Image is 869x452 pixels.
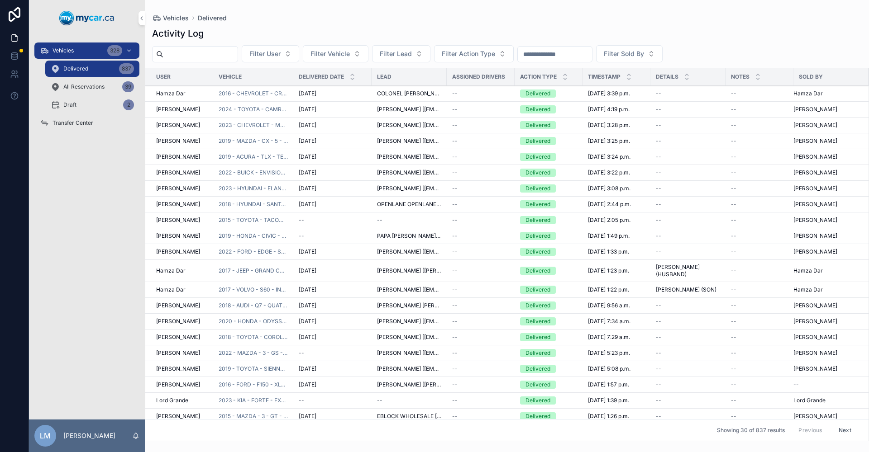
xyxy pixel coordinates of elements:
[377,397,382,404] span: --
[452,349,458,357] span: --
[525,216,550,224] div: Delivered
[793,286,823,293] span: Hamza Dar
[377,381,441,388] span: [PERSON_NAME] [[PERSON_NAME][EMAIL_ADDRESS][DOMAIN_NAME]]
[34,42,139,59] a: Vehicles328
[377,122,441,129] span: [PERSON_NAME] [[EMAIL_ADDRESS][DOMAIN_NAME]]
[588,302,630,309] span: [DATE] 9:56 a.m.
[377,413,441,420] span: EBLOCK WHOLESALE [[PERSON_NAME][EMAIL_ADDRESS][PERSON_NAME][DOMAIN_NAME]]
[588,232,630,240] span: [DATE] 1:49 p.m.
[299,201,316,208] span: [DATE]
[219,153,288,160] a: 2019 - ACURA - TLX - TECHNOLOGY - 251383
[219,90,288,97] span: 2016 - CHEVROLET - CRUZE - PREMIER - 250991
[107,45,122,56] div: 328
[452,153,458,160] span: --
[452,122,458,129] span: --
[793,232,837,240] span: [PERSON_NAME]
[377,90,441,97] span: COLONEL [PERSON_NAME] [[EMAIL_ADDRESS][DOMAIN_NAME]]
[731,302,736,309] span: --
[219,122,288,129] a: 2023 - CHEVROLET - MALIBU - LT (1LT) - 251171
[731,413,736,420] span: --
[731,248,736,255] span: --
[29,36,145,143] div: scrollable content
[219,318,288,325] span: 2020 - HONDA - ODYSSEY - EX-L - 251276
[219,217,288,224] a: 2015 - TOYOTA - TACOMA - DELUX GRADE - 251081
[219,137,288,145] a: 2019 - MAZDA - CX - 5 - GS - 250954A
[452,413,458,420] span: --
[525,121,550,129] div: Delivered
[452,169,458,176] span: --
[45,97,139,113] a: Draft2
[156,153,200,160] span: [PERSON_NAME]
[832,423,858,437] button: Next
[156,365,200,372] span: [PERSON_NAME]
[793,90,823,97] span: Hamza Dar
[793,248,837,255] span: [PERSON_NAME]
[731,137,736,145] span: --
[525,381,550,389] div: Delivered
[656,248,661,255] span: --
[793,137,837,145] span: [PERSON_NAME]
[156,217,200,224] span: [PERSON_NAME]
[452,302,458,309] span: --
[219,185,288,192] a: 2023 - HYUNDAI - ELANTRA - PREFERRED - 251086
[377,349,441,357] span: [PERSON_NAME] [[EMAIL_ADDRESS][PERSON_NAME][DOMAIN_NAME]]
[731,397,736,404] span: --
[45,61,139,77] a: Delivered837
[525,349,550,357] div: Delivered
[525,232,550,240] div: Delivered
[377,365,441,372] span: [PERSON_NAME] [[EMAIL_ADDRESS][DOMAIN_NAME]]
[525,169,550,177] div: Delivered
[156,248,200,255] span: [PERSON_NAME]
[525,286,550,294] div: Delivered
[219,73,242,80] span: Vehicle
[219,232,288,240] span: 2019 - HONDA - CIVIC - LX - 251342
[156,169,200,176] span: [PERSON_NAME]
[299,137,316,145] span: [DATE]
[219,365,288,372] span: 2019 - TOYOTA - SIENNA - LE - 251366
[299,381,316,388] span: [DATE]
[156,73,171,80] span: User
[588,169,630,176] span: [DATE] 3:22 p.m.
[525,267,550,275] div: Delivered
[299,286,316,293] span: [DATE]
[452,73,505,80] span: Assigned Drivers
[63,431,115,440] p: [PERSON_NAME]
[793,381,799,388] span: --
[793,349,837,357] span: [PERSON_NAME]
[59,11,115,25] img: App logo
[656,106,661,113] span: --
[452,137,458,145] span: --
[656,349,661,357] span: --
[219,201,288,208] a: 2018 - HYUNDAI - SANTA FE - PREMIUM - 250512A
[588,122,630,129] span: [DATE] 3:28 p.m.
[219,286,288,293] a: 2017 - VOLVO - S60 - INSCRIPTION - 251051
[525,317,550,325] div: Delivered
[377,286,441,293] span: [PERSON_NAME] [[EMAIL_ADDRESS][DOMAIN_NAME]]
[588,73,621,80] span: Timestamp
[452,267,458,274] span: --
[525,200,550,208] div: Delivered
[152,14,189,23] a: Vehicles
[588,217,630,224] span: [DATE] 2:05 p.m.
[377,267,441,274] span: [PERSON_NAME] [[PERSON_NAME][EMAIL_ADDRESS][PERSON_NAME][DOMAIN_NAME]]
[156,413,200,420] span: [PERSON_NAME]
[731,217,736,224] span: --
[596,45,663,62] button: Select Button
[452,232,458,240] span: --
[299,217,304,224] span: --
[299,334,316,341] span: [DATE]
[156,201,200,208] span: [PERSON_NAME]
[656,286,716,293] span: [PERSON_NAME] (SON)
[731,169,736,176] span: --
[299,73,344,80] span: Delivered Date
[372,45,430,62] button: Select Button
[525,365,550,373] div: Delivered
[588,349,630,357] span: [DATE] 5:23 p.m.
[731,334,736,341] span: --
[793,365,837,372] span: [PERSON_NAME]
[525,333,550,341] div: Delivered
